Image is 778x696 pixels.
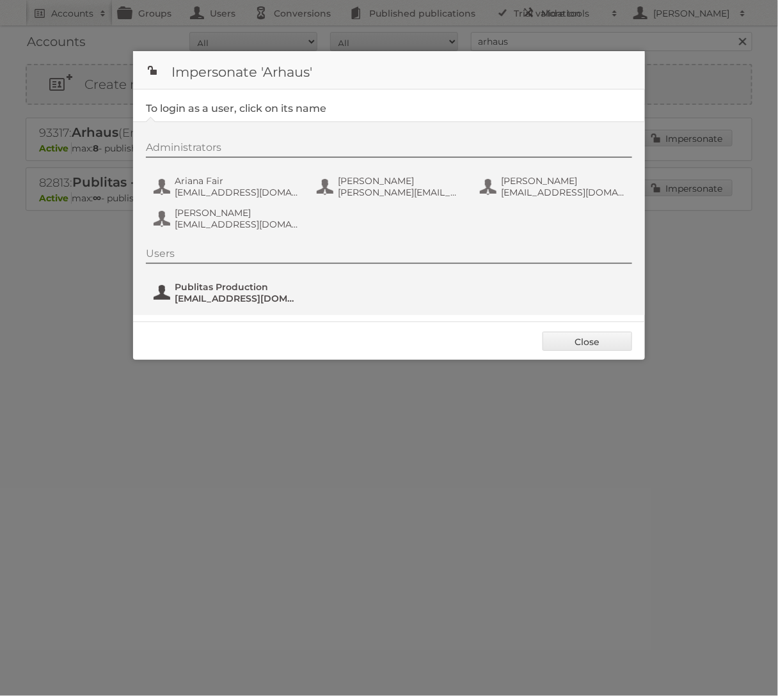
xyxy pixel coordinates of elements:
legend: To login as a user, click on its name [146,102,326,114]
button: [PERSON_NAME] [PERSON_NAME][EMAIL_ADDRESS][DOMAIN_NAME] [315,174,466,199]
span: [EMAIL_ADDRESS][DOMAIN_NAME] [175,219,299,230]
h1: Impersonate 'Arhaus' [133,51,645,89]
span: [EMAIL_ADDRESS][DOMAIN_NAME] [175,293,299,304]
span: [EMAIL_ADDRESS][DOMAIN_NAME] [501,187,625,198]
div: Users [146,247,632,264]
span: [PERSON_NAME] [338,175,462,187]
span: Publitas Production [175,281,299,293]
a: Close [543,332,632,351]
button: Publitas Production [EMAIL_ADDRESS][DOMAIN_NAME] [152,280,303,305]
span: [PERSON_NAME] [175,207,299,219]
button: [PERSON_NAME] [EMAIL_ADDRESS][DOMAIN_NAME] [479,174,629,199]
span: [EMAIL_ADDRESS][DOMAIN_NAME] [175,187,299,198]
span: [PERSON_NAME] [501,175,625,187]
div: Administrators [146,141,632,158]
span: [PERSON_NAME][EMAIL_ADDRESS][DOMAIN_NAME] [338,187,462,198]
button: [PERSON_NAME] [EMAIL_ADDRESS][DOMAIN_NAME] [152,206,303,231]
button: Ariana Fair [EMAIL_ADDRESS][DOMAIN_NAME] [152,174,303,199]
span: Ariana Fair [175,175,299,187]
